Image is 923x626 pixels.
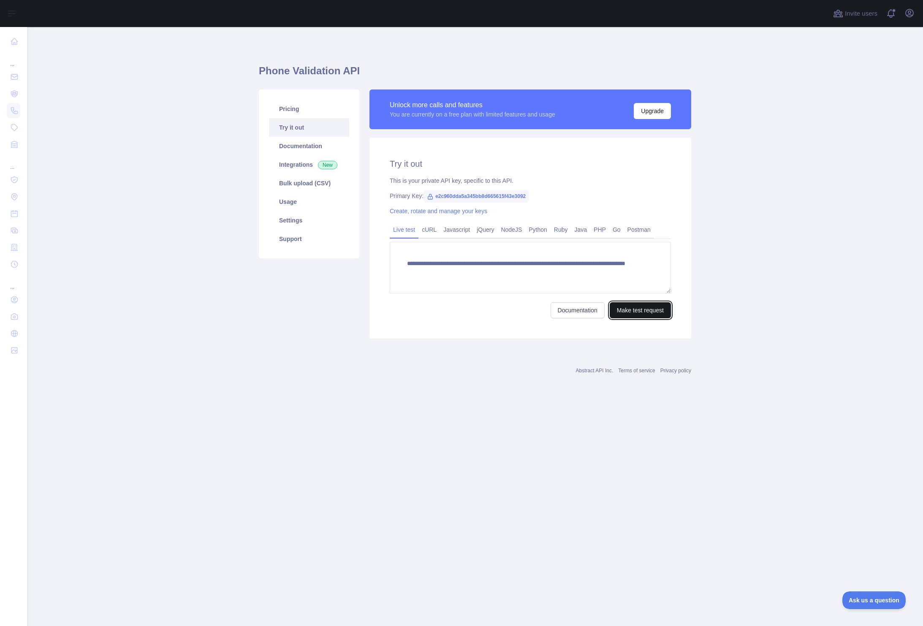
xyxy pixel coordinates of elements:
[269,100,349,118] a: Pricing
[7,51,20,68] div: ...
[390,110,555,119] div: You are currently on a free plan with limited features and usage
[269,230,349,248] a: Support
[390,176,671,185] div: This is your private API key, specific to this API.
[269,174,349,192] a: Bulk upload (CSV)
[551,223,571,236] a: Ruby
[845,9,877,19] span: Invite users
[318,161,337,169] span: New
[440,223,473,236] a: Javascript
[551,302,605,318] a: Documentation
[390,158,671,170] h2: Try it out
[259,64,691,84] h1: Phone Validation API
[842,591,906,609] iframe: Toggle Customer Support
[618,368,655,374] a: Terms of service
[269,155,349,174] a: Integrations New
[390,100,555,110] div: Unlock more calls and features
[269,192,349,211] a: Usage
[590,223,609,236] a: PHP
[7,154,20,171] div: ...
[390,208,487,214] a: Create, rotate and manage your keys
[418,223,440,236] a: cURL
[423,190,529,203] span: e2c960dda5a345bb8d665615f43e3092
[390,192,671,200] div: Primary Key:
[624,223,654,236] a: Postman
[269,137,349,155] a: Documentation
[269,118,349,137] a: Try it out
[660,368,691,374] a: Privacy policy
[269,211,349,230] a: Settings
[576,368,614,374] a: Abstract API Inc.
[473,223,497,236] a: jQuery
[497,223,525,236] a: NodeJS
[634,103,671,119] button: Upgrade
[609,223,624,236] a: Go
[610,302,671,318] button: Make test request
[390,223,418,236] a: Live test
[7,274,20,290] div: ...
[525,223,551,236] a: Python
[831,7,879,20] button: Invite users
[571,223,591,236] a: Java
